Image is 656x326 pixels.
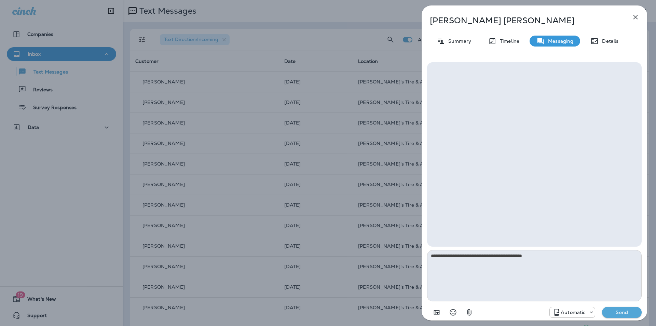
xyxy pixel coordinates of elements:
p: Summary [445,38,471,44]
button: Send [602,307,642,318]
button: Add in a premade template [430,305,443,319]
p: Details [599,38,618,44]
p: Send [607,309,636,315]
button: Select an emoji [446,305,460,319]
p: Automatic [561,310,585,315]
p: Messaging [545,38,573,44]
p: Timeline [496,38,519,44]
p: [PERSON_NAME] [PERSON_NAME] [430,16,616,25]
